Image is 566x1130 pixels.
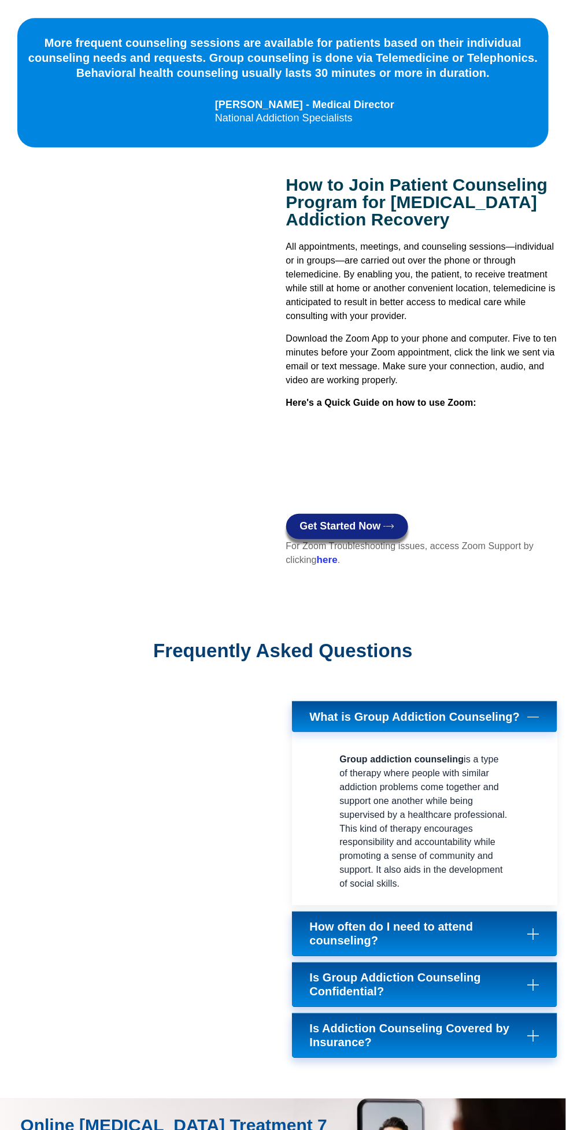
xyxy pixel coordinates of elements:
h2: Frequently Asked Questions [46,639,520,662]
div: More frequent counseling sessions are available for patients based on their individual counseling... [23,35,543,80]
span: Get Started Now [300,521,381,532]
div: [PERSON_NAME] - Medical Director [215,97,394,113]
span: Is Group Addiction Counseling Confidential? [310,971,540,999]
a: Is Addiction Counseling Covered by Insurance? [292,1013,558,1058]
p: is a type of therapy where people with similar addiction problems come together and support one a... [339,753,509,891]
a: Is Group Addiction Counseling Confidential? [292,962,558,1007]
p: Download the Zoom App to your phone and computer. Five to ten minutes before your Zoom appointmen... [286,332,561,387]
span: Is Addiction Counseling Covered by Insurance? [310,1022,540,1050]
p: All appointments, meetings, and counseling sessions—individual or in groups—are carried out over ... [286,240,561,323]
strong: Here's a Quick Guide on how to use Zoom: [286,398,477,407]
p: For Zoom Troubleshooting issues, access Zoom Support by clicking . [286,539,561,567]
a: here [317,554,338,565]
a: What is Group Addiction Counseling? [292,701,558,732]
span: What is Group Addiction Counseling? [310,710,526,724]
a: How often do I need to attend counseling? [292,912,558,957]
div: National Addiction Specialists [215,113,394,123]
a: Get Started Now [286,514,408,539]
strong: Group addiction counseling [339,754,464,764]
h2: How to Join Patient Counseling Program for [MEDICAL_DATA] Addiction Recovery [286,176,561,228]
span: How often do I need to attend counseling? [310,920,540,948]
